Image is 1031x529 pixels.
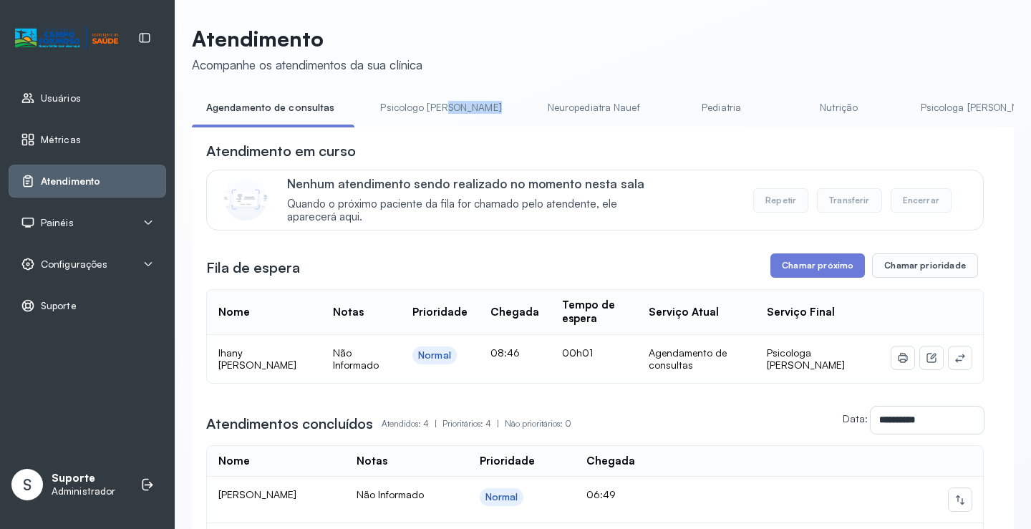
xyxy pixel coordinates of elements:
[224,178,267,220] img: Imagem de CalloutCard
[52,485,115,498] p: Administrador
[192,96,349,120] a: Agendamento de consultas
[21,174,154,188] a: Atendimento
[843,412,868,424] label: Data:
[21,132,154,147] a: Métricas
[442,414,505,434] p: Prioritários: 4
[891,188,952,213] button: Encerrar
[490,346,520,359] span: 08:46
[672,96,772,120] a: Pediatria
[192,57,422,72] div: Acompanhe os atendimentos da sua clínica
[562,299,626,326] div: Tempo de espera
[770,253,865,278] button: Chamar próximo
[497,418,499,429] span: |
[382,414,442,434] p: Atendidos: 4
[21,91,154,105] a: Usuários
[52,472,115,485] p: Suporte
[287,198,666,225] span: Quando o próximo paciente da fila for chamado pelo atendente, ele aparecerá aqui.
[218,306,250,319] div: Nome
[333,346,379,372] span: Não Informado
[490,306,539,319] div: Chegada
[41,300,77,312] span: Suporte
[366,96,515,120] a: Psicologo [PERSON_NAME]
[41,175,100,188] span: Atendimento
[41,92,81,105] span: Usuários
[562,346,593,359] span: 00h01
[586,488,616,500] span: 06:49
[15,26,118,50] img: Logotipo do estabelecimento
[206,414,373,434] h3: Atendimentos concluídos
[41,134,81,146] span: Métricas
[218,488,296,500] span: [PERSON_NAME]
[206,141,356,161] h3: Atendimento em curso
[586,455,635,468] div: Chegada
[872,253,978,278] button: Chamar prioridade
[418,349,451,361] div: Normal
[357,488,424,500] span: Não Informado
[533,96,654,120] a: Neuropediatra Nauef
[287,176,666,191] p: Nenhum atendimento sendo realizado no momento nesta sala
[480,455,535,468] div: Prioridade
[817,188,882,213] button: Transferir
[206,258,300,278] h3: Fila de espera
[649,306,719,319] div: Serviço Atual
[192,26,422,52] p: Atendimento
[767,306,835,319] div: Serviço Final
[218,346,296,372] span: Ihany [PERSON_NAME]
[41,258,107,271] span: Configurações
[753,188,808,213] button: Repetir
[333,306,364,319] div: Notas
[412,306,468,319] div: Prioridade
[649,346,743,372] div: Agendamento de consultas
[767,346,845,372] span: Psicologa [PERSON_NAME]
[218,455,250,468] div: Nome
[435,418,437,429] span: |
[505,414,571,434] p: Não prioritários: 0
[789,96,889,120] a: Nutrição
[357,455,387,468] div: Notas
[41,217,74,229] span: Painéis
[485,491,518,503] div: Normal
